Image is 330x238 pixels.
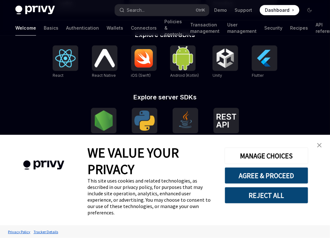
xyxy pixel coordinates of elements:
[53,94,277,100] h2: Explore server SDKs
[94,111,114,131] img: NodeJS
[44,20,58,36] a: Basics
[214,7,227,13] a: Demo
[260,5,299,15] a: Dashboard
[196,8,205,13] span: Ctrl K
[132,108,157,141] a: PythonPython
[254,48,275,69] img: Flutter
[15,6,55,15] img: dark logo
[134,49,154,68] img: iOS (Swift)
[225,187,308,204] button: REJECT ALL
[127,6,145,14] div: Search...
[225,167,308,184] button: AGREE & PROCEED
[15,20,36,36] a: Welcome
[173,46,193,70] img: Android (Kotlin)
[252,73,264,78] span: Flutter
[92,46,117,79] a: React NativeReact Native
[94,49,115,67] img: React Native
[317,143,322,148] img: close banner
[91,108,116,141] a: NodeJSNodeJS
[53,73,64,78] span: React
[264,20,282,36] a: Security
[32,226,60,237] a: Tracker Details
[10,151,78,179] img: company logo
[213,73,222,78] span: Unity
[134,111,155,131] img: Python
[304,5,315,15] button: Toggle dark mode
[175,111,196,131] img: Java
[214,108,239,141] a: REST APIREST API
[53,46,78,79] a: ReactReact
[131,20,157,36] a: Connectors
[216,114,236,128] img: REST API
[131,46,157,79] a: iOS (Swift)iOS (Swift)
[115,4,209,16] button: Search...CtrlK
[87,144,179,177] span: WE VALUE YOUR PRIVACY
[213,46,238,79] a: UnityUnity
[225,148,308,164] button: MANAGE CHOICES
[235,7,252,13] a: Support
[53,32,277,38] h2: Explore client SDKs
[290,20,308,36] a: Recipes
[164,20,183,36] a: Policies & controls
[265,7,289,13] span: Dashboard
[170,73,199,78] span: Android (Kotlin)
[55,49,76,68] img: React
[87,177,215,216] div: This site uses cookies and related technologies, as described in our privacy policy, for purposes...
[173,108,198,141] a: JavaJava
[170,46,199,79] a: Android (Kotlin)Android (Kotlin)
[107,20,123,36] a: Wallets
[215,48,236,69] img: Unity
[313,139,326,152] a: close banner
[6,226,32,237] a: Privacy Policy
[252,46,277,79] a: FlutterFlutter
[66,20,99,36] a: Authentication
[227,20,257,36] a: User management
[92,73,116,78] span: React Native
[131,73,151,78] span: iOS (Swift)
[190,20,220,36] a: Transaction management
